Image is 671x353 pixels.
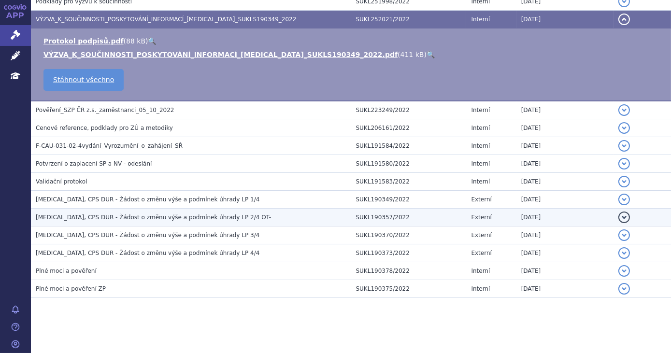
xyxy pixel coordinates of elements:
span: Plné moci a pověření [36,268,97,274]
a: VÝZVA_K_SOUČINNOSTI_POSKYTOVÁNÍ_INFORMACÍ_[MEDICAL_DATA]_SUKLS190349_2022.pdf [43,51,398,58]
button: detail [618,176,630,187]
span: CALQUENCE, CPS DUR - Žádost o změnu výše a podmínek úhrady LP 2/4 OT- [36,214,271,221]
td: [DATE] [516,280,614,298]
button: detail [618,194,630,205]
td: [DATE] [516,11,614,28]
li: ( ) [43,36,661,46]
span: Externí [471,214,491,221]
span: Interní [471,268,490,274]
td: SUKL190375/2022 [351,280,467,298]
td: SUKL190373/2022 [351,244,467,262]
span: Externí [471,250,491,256]
span: 88 kB [126,37,145,45]
td: SUKL206161/2022 [351,119,467,137]
td: [DATE] [516,191,614,209]
td: [DATE] [516,209,614,226]
span: Externí [471,232,491,239]
span: Cenové reference, podklady pro ZÚ a metodiky [36,125,173,131]
button: detail [618,265,630,277]
td: SUKL252021/2022 [351,11,467,28]
td: [DATE] [516,226,614,244]
span: Interní [471,142,490,149]
td: SUKL190378/2022 [351,262,467,280]
span: Interní [471,125,490,131]
span: Validační protokol [36,178,87,185]
span: CALQUENCE, CPS DUR - Žádost o změnu výše a podmínek úhrady LP 4/4 [36,250,259,256]
td: SUKL191584/2022 [351,137,467,155]
td: [DATE] [516,101,614,119]
span: F-CAU-031-02-4vydání_Vyrozumění_o_zahájení_SŘ [36,142,183,149]
span: CALQUENCE, CPS DUR - Žádost o změnu výše a podmínek úhrady LP 3/4 [36,232,259,239]
td: [DATE] [516,137,614,155]
button: detail [618,140,630,152]
button: detail [618,122,630,134]
td: SUKL191583/2022 [351,173,467,191]
span: Plné moci a pověření ZP [36,285,106,292]
span: Interní [471,178,490,185]
span: Externí [471,196,491,203]
button: detail [618,283,630,295]
button: detail [618,158,630,169]
td: SUKL190357/2022 [351,209,467,226]
button: detail [618,229,630,241]
td: SUKL190349/2022 [351,191,467,209]
td: [DATE] [516,173,614,191]
a: Stáhnout všechno [43,69,124,91]
td: SUKL190370/2022 [351,226,467,244]
td: SUKL223249/2022 [351,101,467,119]
button: detail [618,212,630,223]
span: Interní [471,160,490,167]
td: [DATE] [516,262,614,280]
td: [DATE] [516,155,614,173]
span: Interní [471,107,490,113]
a: 🔍 [427,51,435,58]
span: Interní [471,16,490,23]
button: detail [618,104,630,116]
li: ( ) [43,50,661,59]
td: SUKL191580/2022 [351,155,467,173]
a: 🔍 [148,37,156,45]
td: [DATE] [516,244,614,262]
span: Pověření_SZP ČR z.s._zaměstnanci_05_10_2022 [36,107,174,113]
span: 411 kB [400,51,424,58]
span: CALQUENCE, CPS DUR - Žádost o změnu výše a podmínek úhrady LP 1/4 [36,196,259,203]
td: [DATE] [516,119,614,137]
a: Protokol podpisů.pdf [43,37,124,45]
button: detail [618,247,630,259]
span: VÝZVA_K_SOUČINNOSTI_POSKYTOVÁNÍ_INFORMACÍ_CALQUENCE_SUKLS190349_2022 [36,16,296,23]
button: detail [618,14,630,25]
span: Potvrzení o zaplacení SP a NV - odeslání [36,160,152,167]
span: Interní [471,285,490,292]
